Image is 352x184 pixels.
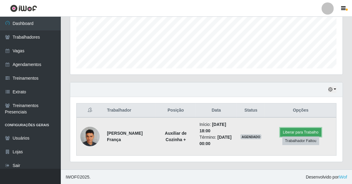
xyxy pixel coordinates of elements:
[80,123,100,149] img: 1732199727580.jpeg
[107,131,143,142] strong: [PERSON_NAME] França
[165,131,187,142] strong: Auxiliar de Cozinha +
[199,122,226,133] time: [DATE] 18:00
[199,134,233,147] li: Término:
[306,174,347,180] span: Desenvolvido por
[66,174,91,180] span: © 2025 .
[199,121,233,134] li: Início:
[196,103,237,118] th: Data
[237,103,265,118] th: Status
[156,103,196,118] th: Posição
[280,128,321,137] button: Liberar para Trabalho
[66,175,77,179] span: IWOF
[265,103,336,118] th: Opções
[282,137,319,145] button: Trabalhador Faltou
[103,103,156,118] th: Trabalhador
[240,134,262,139] span: AGENDADO
[339,175,347,179] a: iWof
[10,5,37,12] img: CoreUI Logo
